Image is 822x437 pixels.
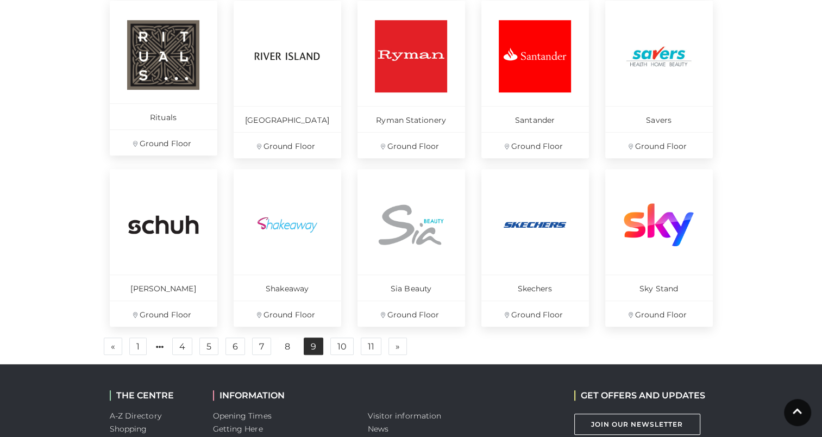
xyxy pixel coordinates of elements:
a: Sky Stand Ground Floor [605,169,713,327]
p: Ground Floor [481,132,589,158]
p: Savers [605,106,713,132]
a: Previous [104,338,122,355]
p: Sia Beauty [357,274,465,301]
a: News [368,424,388,434]
p: [PERSON_NAME] [110,274,217,301]
p: Ground Floor [110,129,217,155]
a: 8 [278,338,297,355]
a: Savers Ground Floor [605,1,713,158]
a: 9 [304,338,323,355]
a: Skechers Ground Floor [481,169,589,327]
a: Next [388,338,407,355]
p: Sky Stand [605,274,713,301]
a: Join Our Newsletter [574,414,700,435]
a: 10 [330,338,354,355]
h2: THE CENTRE [110,390,197,401]
h2: INFORMATION [213,390,352,401]
span: » [396,342,400,350]
p: Ground Floor [481,301,589,327]
p: Ground Floor [605,132,713,158]
a: [GEOGRAPHIC_DATA] Ground Floor [234,1,341,158]
a: Ryman Stationery Ground Floor [357,1,465,158]
a: Getting Here [213,424,263,434]
p: Ground Floor [110,301,217,327]
a: 4 [172,338,192,355]
a: 7 [252,338,271,355]
a: Sia Beauty Ground Floor [357,169,465,327]
span: « [111,342,115,350]
a: A-Z Directory [110,411,161,421]
a: Shopping [110,424,147,434]
a: Visitor information [368,411,442,421]
p: Rituals [110,103,217,129]
a: Santander Ground Floor [481,1,589,158]
a: 11 [361,338,381,355]
a: 5 [199,338,218,355]
p: Ground Floor [605,301,713,327]
a: Opening Times [213,411,272,421]
p: Shakeaway [234,274,341,301]
p: Ryman Stationery [357,106,465,132]
p: Ground Floor [234,301,341,327]
a: 6 [225,338,245,355]
h2: GET OFFERS AND UPDATES [574,390,705,401]
a: Shakeaway Ground Floor [234,169,341,327]
p: Ground Floor [357,301,465,327]
a: [PERSON_NAME] Ground Floor [110,169,217,327]
p: Ground Floor [234,132,341,158]
p: Ground Floor [357,132,465,158]
p: Skechers [481,274,589,301]
a: 1 [129,338,147,355]
a: Rituals Ground Floor [110,1,217,155]
p: [GEOGRAPHIC_DATA] [234,106,341,132]
p: Santander [481,106,589,132]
